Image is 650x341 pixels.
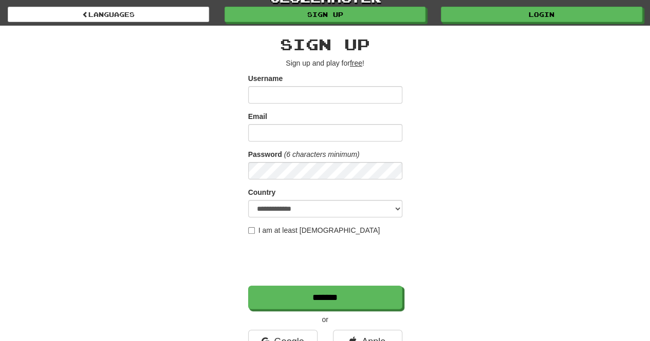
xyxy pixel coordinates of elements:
label: I am at least [DEMOGRAPHIC_DATA] [248,225,380,235]
label: Country [248,187,276,197]
label: Password [248,149,282,159]
h2: Sign up [248,36,402,53]
em: (6 characters minimum) [284,150,360,158]
a: Login [441,7,642,22]
u: free [350,59,362,67]
a: Sign up [225,7,426,22]
a: Languages [8,7,209,22]
label: Email [248,111,267,122]
input: I am at least [DEMOGRAPHIC_DATA] [248,227,255,234]
iframe: reCAPTCHA [248,240,404,280]
p: Sign up and play for ! [248,58,402,68]
label: Username [248,73,283,84]
p: or [248,314,402,325]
